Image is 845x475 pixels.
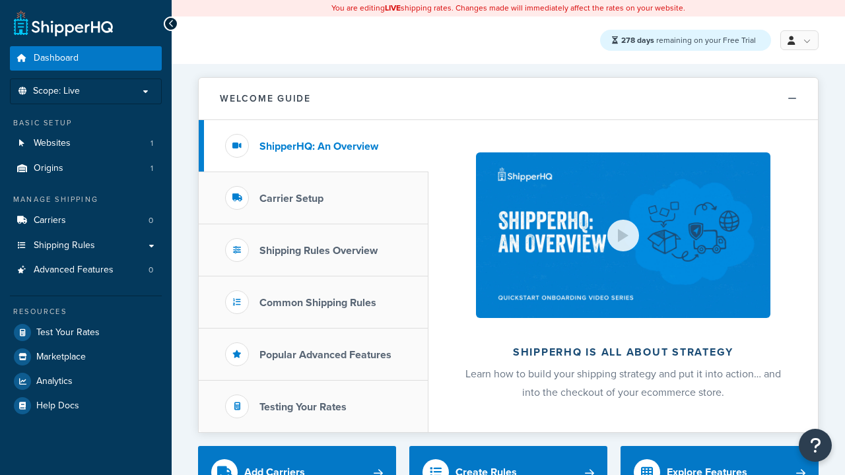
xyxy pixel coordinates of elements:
[10,156,162,181] li: Origins
[36,400,79,412] span: Help Docs
[10,156,162,181] a: Origins1
[151,138,153,149] span: 1
[10,46,162,71] a: Dashboard
[10,208,162,233] a: Carriers0
[34,240,95,251] span: Shipping Rules
[10,258,162,282] a: Advanced Features0
[10,117,162,129] div: Basic Setup
[10,194,162,205] div: Manage Shipping
[10,306,162,317] div: Resources
[36,327,100,338] span: Test Your Rates
[259,193,323,205] h3: Carrier Setup
[34,265,114,276] span: Advanced Features
[621,34,654,46] strong: 278 days
[259,141,378,152] h3: ShipperHQ: An Overview
[10,258,162,282] li: Advanced Features
[621,34,756,46] span: remaining on your Free Trial
[10,131,162,156] a: Websites1
[259,297,376,309] h3: Common Shipping Rules
[149,265,153,276] span: 0
[10,131,162,156] li: Websites
[259,401,347,413] h3: Testing Your Rates
[34,215,66,226] span: Carriers
[10,321,162,344] a: Test Your Rates
[259,245,378,257] h3: Shipping Rules Overview
[10,345,162,369] a: Marketplace
[220,94,311,104] h2: Welcome Guide
[10,234,162,258] a: Shipping Rules
[151,163,153,174] span: 1
[385,2,401,14] b: LIVE
[10,208,162,233] li: Carriers
[36,376,73,387] span: Analytics
[33,86,80,97] span: Scope: Live
[10,369,162,393] a: Analytics
[476,152,770,318] img: ShipperHQ is all about strategy
[149,215,153,226] span: 0
[463,346,783,358] h2: ShipperHQ is all about strategy
[36,352,86,363] span: Marketplace
[465,366,781,400] span: Learn how to build your shipping strategy and put it into action… and into the checkout of your e...
[34,163,63,174] span: Origins
[799,429,832,462] button: Open Resource Center
[199,78,818,120] button: Welcome Guide
[34,138,71,149] span: Websites
[34,53,79,64] span: Dashboard
[10,394,162,418] a: Help Docs
[259,349,391,361] h3: Popular Advanced Features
